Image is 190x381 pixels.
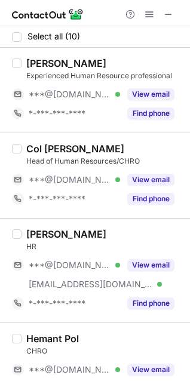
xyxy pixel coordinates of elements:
span: ***@[DOMAIN_NAME] [29,89,111,100]
button: Reveal Button [127,88,174,100]
div: Hemant Pol [26,333,79,345]
div: Col [PERSON_NAME] [26,143,124,155]
div: Experienced Human Resource professional [26,70,183,81]
span: ***@[DOMAIN_NAME] [29,174,111,185]
div: [PERSON_NAME] [26,57,106,69]
button: Reveal Button [127,297,174,309]
span: Select all (10) [27,32,80,41]
button: Reveal Button [127,193,174,205]
span: ***@[DOMAIN_NAME] [29,260,111,271]
span: [EMAIL_ADDRESS][DOMAIN_NAME] [29,279,153,290]
button: Reveal Button [127,259,174,271]
div: [PERSON_NAME] [26,228,106,240]
img: ContactOut v5.3.10 [12,7,84,21]
span: ***@[DOMAIN_NAME] [29,364,111,375]
button: Reveal Button [127,364,174,376]
button: Reveal Button [127,107,174,119]
button: Reveal Button [127,174,174,186]
div: CHRO [26,346,183,357]
div: Head of Human Resources/CHRO [26,156,183,167]
div: HR [26,241,183,252]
